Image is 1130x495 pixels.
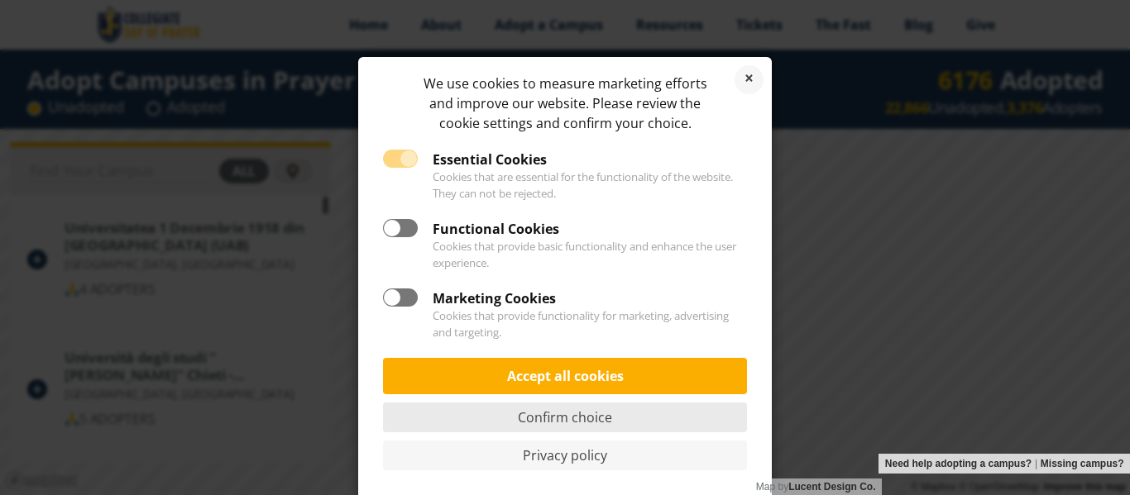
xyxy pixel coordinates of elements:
[735,65,764,94] a: Reject cookies
[383,239,747,272] p: Cookies that provide basic functionality and enhance the user experience.
[383,440,747,470] a: Privacy policy
[383,169,747,202] p: Cookies that are essential for the functionality of the website. They can not be rejected.
[788,481,875,493] a: Lucent Design Co.
[383,308,747,341] p: Cookies that provide functionality for marketing, advertising and targeting.
[749,478,882,495] div: Map by
[383,402,747,432] a: Confirm choice
[383,288,556,308] label: Marketing Cookies
[383,74,747,133] div: We use cookies to measure marketing efforts and improve our website. Please review the cookie set...
[885,454,1032,474] a: Need help adopting a campus?
[383,219,559,239] label: Functional Cookies
[1041,454,1124,474] a: Missing campus?
[879,454,1130,474] div: |
[383,150,547,169] label: Essential Cookies
[383,358,747,394] a: Accept all cookies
